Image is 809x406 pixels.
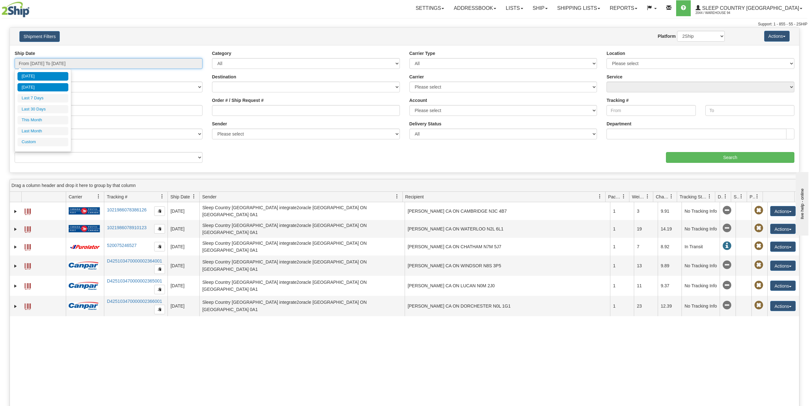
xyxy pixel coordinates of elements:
[607,50,625,57] label: Location
[199,220,405,238] td: Sleep Country [GEOGRAPHIC_DATA] integrate2oracle [GEOGRAPHIC_DATA] ON [GEOGRAPHIC_DATA] 0A1
[594,191,605,202] a: Recipient filter column settings
[2,22,807,27] div: Support: 1 - 855 - 55 - 2SHIP
[189,191,199,202] a: Ship Date filter column settings
[607,74,622,80] label: Service
[696,10,743,16] span: 2044 / Warehouse 94
[608,194,621,200] span: Packages
[17,138,68,146] li: Custom
[17,127,68,136] li: Last Month
[405,296,610,316] td: [PERSON_NAME] CA ON DORCHESTER N0L 1G1
[754,242,763,250] span: Pickup Not Assigned
[12,283,19,289] a: Expand
[168,296,199,316] td: [DATE]
[212,97,264,103] label: Order # / Ship Request #
[658,238,682,256] td: 8.92
[69,194,82,200] span: Carrier
[701,5,799,11] span: Sleep Country [GEOGRAPHIC_DATA]
[682,238,720,256] td: In Transit
[682,202,720,220] td: No Tracking Info
[718,194,723,200] span: Delivery Status
[658,296,682,316] td: 12.39
[170,194,190,200] span: Ship Date
[154,224,165,234] button: Copy to clipboard
[634,296,658,316] td: 23
[24,241,31,251] a: Label
[17,105,68,114] li: Last 30 Days
[607,97,628,103] label: Tracking #
[10,179,799,192] div: grid grouping header
[405,256,610,276] td: [PERSON_NAME] CA ON WINDSOR N8S 3P5
[764,31,790,42] button: Actions
[610,296,634,316] td: 1
[12,208,19,215] a: Expand
[168,276,199,296] td: [DATE]
[634,256,658,276] td: 13
[199,296,405,316] td: Sleep Country [GEOGRAPHIC_DATA] integrate2oracle [GEOGRAPHIC_DATA] ON [GEOGRAPHIC_DATA] 0A1
[154,242,165,251] button: Copy to clipboard
[24,260,31,270] a: Label
[409,74,424,80] label: Carrier
[154,264,165,274] button: Copy to clipboard
[24,206,31,216] a: Label
[405,276,610,296] td: [PERSON_NAME] CA ON LUCAN N0M 2J0
[405,238,610,256] td: [PERSON_NAME] CA ON CHATHAM N7M 5J7
[680,194,707,200] span: Tracking Status
[212,121,227,127] label: Sender
[168,238,199,256] td: [DATE]
[409,97,427,103] label: Account
[610,202,634,220] td: 1
[634,276,658,296] td: 11
[93,191,104,202] a: Carrier filter column settings
[658,276,682,296] td: 9.37
[199,202,405,220] td: Sleep Country [GEOGRAPHIC_DATA] integrate2oracle [GEOGRAPHIC_DATA] ON [GEOGRAPHIC_DATA] 0A1
[107,207,147,212] a: 1021986078386126
[449,0,501,16] a: Addressbook
[658,256,682,276] td: 9.89
[19,31,60,42] button: Shipment Filters
[107,225,147,230] a: 1021986078910123
[632,194,645,200] span: Weight
[754,281,763,290] span: Pickup Not Assigned
[405,202,610,220] td: [PERSON_NAME] CA ON CAMBRIDGE N3C 4B7
[704,191,715,202] a: Tracking Status filter column settings
[212,74,236,80] label: Destination
[2,2,30,17] img: logo2044.jpg
[69,207,100,215] img: 20 - Canada Post
[199,256,405,276] td: Sleep Country [GEOGRAPHIC_DATA] integrate2oracle [GEOGRAPHIC_DATA] ON [GEOGRAPHIC_DATA] 0A1
[682,276,720,296] td: No Tracking Info
[107,299,162,304] a: D425103470000002366001
[107,243,136,248] a: 520075246527
[528,0,552,16] a: Ship
[720,191,731,202] a: Delivery Status filter column settings
[610,256,634,276] td: 1
[610,276,634,296] td: 1
[12,244,19,250] a: Expand
[658,33,676,39] label: Platform
[634,238,658,256] td: 7
[168,202,199,220] td: [DATE]
[107,278,162,283] a: D425103470000002365001
[24,280,31,290] a: Label
[634,220,658,238] td: 19
[691,0,807,16] a: Sleep Country [GEOGRAPHIC_DATA] 2044 / Warehouse 94
[212,50,231,57] label: Category
[605,0,642,16] a: Reports
[17,83,68,92] li: [DATE]
[723,281,731,290] span: No Tracking Info
[69,282,99,290] img: 14 - Canpar
[69,225,100,233] img: 20 - Canada Post
[392,191,402,202] a: Sender filter column settings
[736,191,747,202] a: Shipment Issues filter column settings
[666,152,794,163] input: Search
[618,191,629,202] a: Packages filter column settings
[552,0,605,16] a: Shipping lists
[168,220,199,238] td: [DATE]
[752,191,763,202] a: Pickup Status filter column settings
[12,303,19,309] a: Expand
[69,262,99,270] img: 14 - Canpar
[754,224,763,233] span: Pickup Not Assigned
[666,191,677,202] a: Charge filter column settings
[199,238,405,256] td: Sleep Country [GEOGRAPHIC_DATA] integrate2oracle [GEOGRAPHIC_DATA] ON [GEOGRAPHIC_DATA] 0A1
[723,261,731,270] span: No Tracking Info
[15,50,35,57] label: Ship Date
